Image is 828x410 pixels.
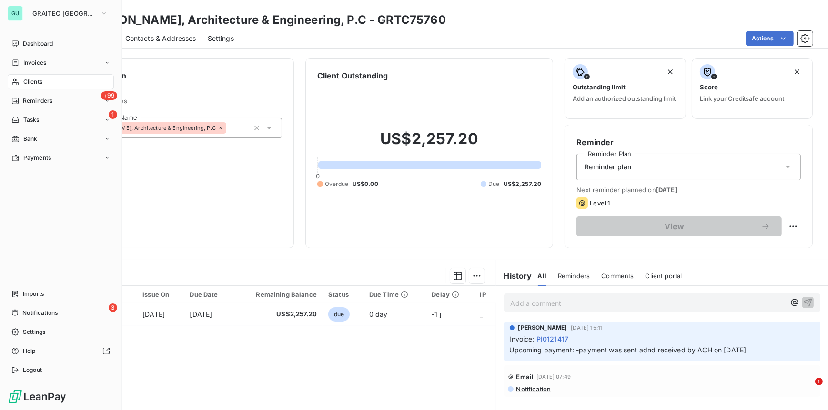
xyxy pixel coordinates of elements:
span: Client Properties [77,97,282,110]
h6: Client Outstanding [317,70,388,81]
span: Upcoming payment: -payment was sent adnd received by ACH on [DATE] [510,346,747,354]
span: Logout [23,366,42,374]
span: Reminders [23,97,52,105]
span: Comments [601,272,634,280]
span: 0 day [369,310,388,318]
span: Due [488,180,499,188]
iframe: Intercom live chat [796,378,818,400]
h6: Client information [58,70,282,81]
span: 3 [109,303,117,312]
span: 1 [109,110,117,119]
input: Add a tag [226,124,234,132]
span: Invoice : [510,334,535,344]
span: [DATE] 15:11 [571,325,603,331]
span: US$2,257.20 [239,310,317,319]
span: Reminders [558,272,590,280]
span: [DATE] [656,186,677,194]
h6: Reminder [576,137,801,148]
h3: [PERSON_NAME], Architecture & Engineering, P.C - GRTC75760 [84,11,446,29]
span: Client portal [646,272,682,280]
span: 0 [316,172,320,180]
span: Help [23,347,36,355]
span: Next reminder planned on [576,186,801,194]
button: Outstanding limitAdd an authorized outstanding limit [565,58,686,119]
button: View [576,216,782,236]
h6: History [496,270,532,282]
span: Email [516,373,534,381]
span: _ [480,310,483,318]
div: IP [480,291,490,298]
span: Tasks [23,116,40,124]
span: Notifications [22,309,58,317]
span: Overdue [325,180,349,188]
span: Outstanding limit [573,83,626,91]
span: Score [700,83,718,91]
span: Notification [515,385,551,393]
span: Reminder plan [585,162,631,172]
span: Link your Creditsafe account [700,95,785,102]
span: Add an authorized outstanding limit [573,95,676,102]
span: Imports [23,290,44,298]
button: ScoreLink your Creditsafe account [692,58,813,119]
span: Payments [23,154,51,162]
span: Bank [23,135,38,143]
span: Invoices [23,59,46,67]
span: Clients [23,78,42,86]
button: Actions [746,31,794,46]
span: Dashboard [23,39,53,48]
img: Logo LeanPay [8,389,67,404]
div: Status [328,291,358,298]
span: -1 j [432,310,441,318]
div: GU [8,6,23,21]
span: due [328,307,350,322]
span: Settings [23,328,45,336]
div: Issue On [142,291,178,298]
span: All [538,272,546,280]
span: Level 1 [590,199,610,207]
span: Contacts & Addresses [125,34,196,43]
div: Remaining Balance [239,291,317,298]
span: [DATE] [190,310,212,318]
span: PI0121417 [536,334,568,344]
span: [PERSON_NAME] [518,323,567,332]
span: [DATE] [142,310,165,318]
span: +99 [101,91,117,100]
span: 1 [815,378,823,385]
span: US$0.00 [353,180,378,188]
span: GRAITEC [GEOGRAPHIC_DATA] [32,10,96,17]
span: View [588,223,761,230]
a: Help [8,343,114,359]
span: [PERSON_NAME], Architecture & Engineering, P.C [88,125,216,131]
span: US$2,257.20 [504,180,542,188]
div: Delay [432,291,468,298]
div: Due Date [190,291,227,298]
span: Settings [208,34,234,43]
span: [DATE] 07:49 [536,374,571,380]
h2: US$2,257.20 [317,129,542,158]
div: Due Time [369,291,420,298]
